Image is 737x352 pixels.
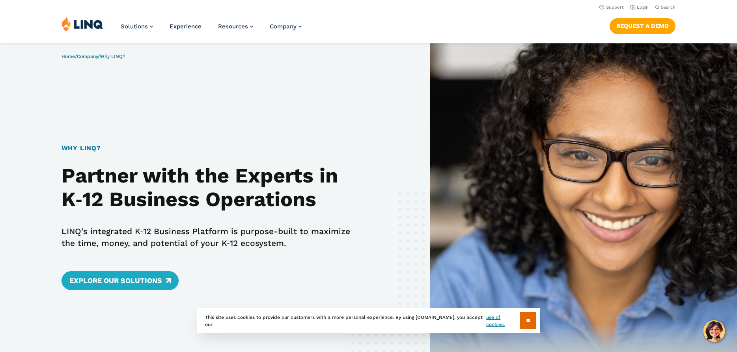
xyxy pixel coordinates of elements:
[610,18,675,34] a: Request a Demo
[218,23,253,30] a: Resources
[661,5,675,10] span: Search
[62,271,179,290] a: Explore Our Solutions
[62,164,352,211] h2: Partner with the Experts in K‑12 Business Operations
[121,17,302,43] nav: Primary Navigation
[62,143,352,153] h1: Why LINQ?
[62,17,103,32] img: LINQ | K‑12 Software
[121,23,148,30] span: Solutions
[655,4,675,10] button: Open Search Bar
[599,5,624,10] a: Support
[270,23,302,30] a: Company
[703,320,725,342] button: Hello, have a question? Let’s chat.
[610,17,675,34] nav: Button Navigation
[100,54,125,59] span: Why LINQ?
[62,54,125,59] span: / /
[630,5,649,10] a: Login
[270,23,297,30] span: Company
[218,23,248,30] span: Resources
[62,225,352,249] p: LINQ’s integrated K‑12 Business Platform is purpose-built to maximize the time, money, and potent...
[62,54,75,59] a: Home
[121,23,153,30] a: Solutions
[486,314,520,328] a: use of cookies.
[170,23,202,30] a: Experience
[77,54,98,59] a: Company
[197,308,540,333] div: This site uses cookies to provide our customers with a more personal experience. By using [DOMAIN...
